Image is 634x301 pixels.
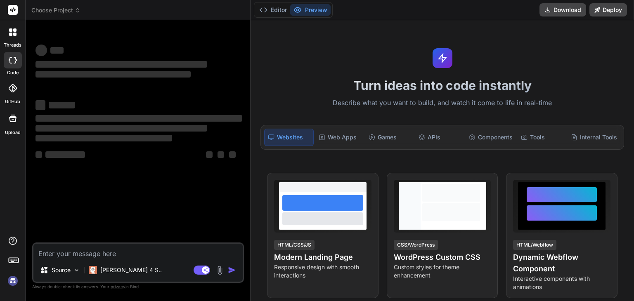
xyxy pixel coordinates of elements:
img: Claude 4 Sonnet [89,266,97,274]
img: attachment [215,266,225,275]
div: Websites [264,129,313,146]
span: ‌ [229,151,236,158]
div: HTML/Webflow [513,240,556,250]
h4: Dynamic Webflow Component [513,252,610,275]
span: ‌ [35,115,242,122]
span: ‌ [35,45,47,56]
div: Internal Tools [568,129,620,146]
h4: Modern Landing Page [274,252,371,263]
p: Interactive components with animations [513,275,610,291]
span: ‌ [50,47,64,54]
label: threads [4,42,21,49]
label: code [7,69,19,76]
div: Components [466,129,516,146]
div: Web Apps [315,129,364,146]
p: Source [52,266,71,274]
span: ‌ [35,100,45,110]
div: CSS/WordPress [394,240,438,250]
span: ‌ [49,102,75,108]
img: Pick Models [73,267,80,274]
span: ‌ [35,151,42,158]
span: ‌ [35,71,191,78]
p: Responsive design with smooth interactions [274,263,371,280]
div: Games [365,129,414,146]
img: signin [6,274,20,288]
span: ‌ [218,151,224,158]
p: Describe what you want to build, and watch it come to life in real-time [255,98,629,108]
h1: Turn ideas into code instantly [255,78,629,93]
span: ‌ [206,151,213,158]
label: GitHub [5,98,20,105]
span: privacy [111,284,125,289]
h4: WordPress Custom CSS [394,252,491,263]
span: ‌ [35,135,172,141]
p: Custom styles for theme enhancement [394,263,491,280]
button: Preview [290,4,331,16]
div: HTML/CSS/JS [274,240,315,250]
span: ‌ [35,61,207,68]
span: Choose Project [31,6,80,14]
button: Download [539,3,586,16]
label: Upload [5,129,21,136]
button: Deploy [589,3,627,16]
button: Editor [256,4,290,16]
img: icon [228,266,236,274]
span: ‌ [35,125,207,132]
div: Tools [518,129,566,146]
span: ‌ [45,151,85,158]
div: APIs [415,129,464,146]
p: Always double-check its answers. Your in Bind [32,283,244,291]
p: [PERSON_NAME] 4 S.. [100,266,162,274]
